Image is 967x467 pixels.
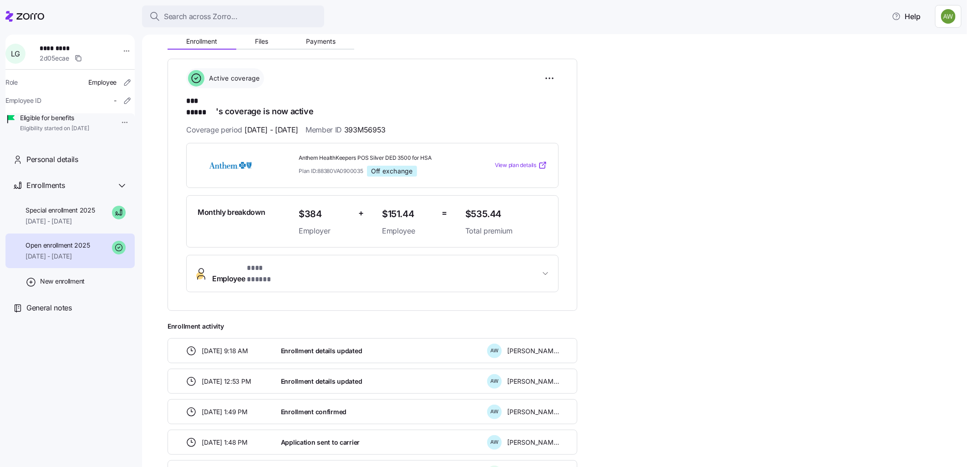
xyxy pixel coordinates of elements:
[26,180,65,191] span: Enrollments
[507,407,559,416] span: [PERSON_NAME]
[299,154,458,162] span: Anthem HealthKeepers POS Silver DED 3500 for HSA
[382,225,434,237] span: Employee
[507,438,559,447] span: [PERSON_NAME]
[212,263,281,284] span: Employee
[5,78,18,87] span: Role
[490,440,499,445] span: A W
[344,124,386,136] span: 393M56953
[26,154,78,165] span: Personal details
[299,225,351,237] span: Employer
[186,124,298,136] span: Coverage period
[11,50,20,57] span: L G
[305,124,386,136] span: Member ID
[5,96,41,105] span: Employee ID
[358,207,364,220] span: +
[186,38,217,45] span: Enrollment
[198,207,265,218] span: Monthly breakdown
[382,207,434,222] span: $151.44
[281,438,360,447] span: Application sent to carrier
[25,217,95,226] span: [DATE] - [DATE]
[281,377,362,386] span: Enrollment details updated
[164,11,238,22] span: Search across Zorro...
[885,7,928,25] button: Help
[88,78,117,87] span: Employee
[202,346,248,355] span: [DATE] 9:18 AM
[490,348,499,353] span: A W
[20,125,89,132] span: Eligibility started on [DATE]
[114,96,117,105] span: -
[206,74,260,83] span: Active coverage
[168,322,577,331] span: Enrollment activity
[892,11,921,22] span: Help
[20,113,89,122] span: Eligible for benefits
[244,124,298,136] span: [DATE] - [DATE]
[186,96,559,117] h1: 's coverage is now active
[495,161,536,170] span: View plan details
[198,155,263,176] img: Anthem
[495,161,547,170] a: View plan details
[25,241,90,250] span: Open enrollment 2025
[255,38,268,45] span: Files
[142,5,324,27] button: Search across Zorro...
[442,207,447,220] span: =
[281,346,362,355] span: Enrollment details updated
[202,438,248,447] span: [DATE] 1:48 PM
[26,302,72,314] span: General notes
[25,206,95,215] span: Special enrollment 2025
[941,9,956,24] img: 187a7125535df60c6aafd4bbd4ff0edb
[40,277,85,286] span: New enrollment
[299,207,351,222] span: $384
[281,407,346,416] span: Enrollment confirmed
[299,167,363,175] span: Plan ID: 88380VA0900035
[465,207,547,222] span: $535.44
[490,409,499,414] span: A W
[465,225,547,237] span: Total premium
[306,38,336,45] span: Payments
[507,346,559,355] span: [PERSON_NAME]
[202,377,251,386] span: [DATE] 12:53 PM
[40,54,69,63] span: 2d05ecae
[507,377,559,386] span: [PERSON_NAME]
[490,379,499,384] span: A W
[25,252,90,261] span: [DATE] - [DATE]
[371,167,413,175] span: Off exchange
[202,407,248,416] span: [DATE] 1:49 PM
